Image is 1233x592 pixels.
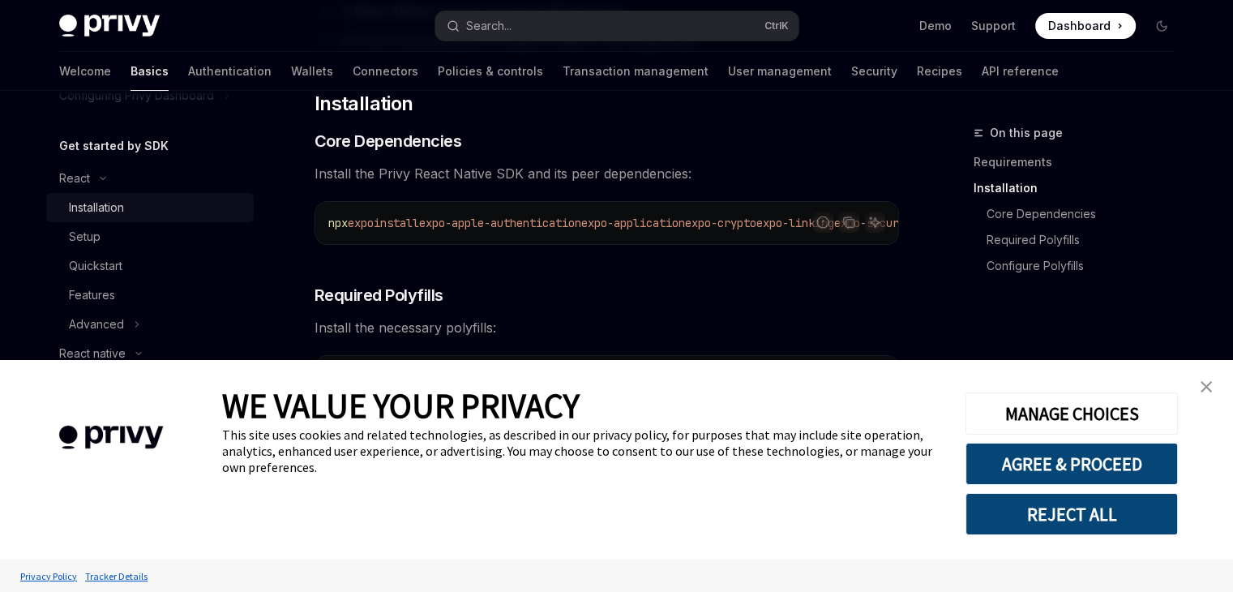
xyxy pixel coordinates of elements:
span: WE VALUE YOUR PRIVACY [222,384,580,427]
a: Wallets [291,52,333,91]
div: Installation [69,198,124,217]
a: Installation [974,175,1188,201]
span: expo-secure-store [834,216,944,230]
a: Installation [46,193,254,222]
a: Welcome [59,52,111,91]
a: API reference [982,52,1059,91]
button: AGREE & PROCEED [965,443,1178,485]
img: dark logo [59,15,160,37]
a: Requirements [974,149,1188,175]
span: Required Polyfills [315,284,443,307]
span: expo [348,216,374,230]
span: On this page [990,123,1063,143]
button: Toggle React native section [46,339,254,368]
a: Support [971,18,1016,34]
a: Security [851,52,897,91]
a: User management [728,52,832,91]
a: Setup [46,222,254,251]
a: Authentication [188,52,272,91]
span: Ctrl K [764,19,789,32]
a: Policies & controls [438,52,543,91]
a: Configure Polyfills [974,253,1188,279]
span: Dashboard [1048,18,1111,34]
div: React [59,169,90,188]
span: expo-application [581,216,685,230]
h5: Get started by SDK [59,136,169,156]
div: Quickstart [69,256,122,276]
div: Search... [466,16,512,36]
button: Copy the contents from the code block [838,212,859,233]
div: Setup [69,227,101,247]
span: expo-apple-authentication [419,216,581,230]
a: Demo [919,18,952,34]
a: close banner [1190,371,1222,403]
span: install [374,216,419,230]
a: Privacy Policy [16,562,81,590]
a: Connectors [353,52,418,91]
img: close banner [1201,381,1212,393]
button: Report incorrect code [812,212,833,233]
a: Core Dependencies [974,201,1188,227]
div: Advanced [69,315,124,334]
button: MANAGE CHOICES [965,393,1178,435]
div: This site uses cookies and related technologies, as described in our privacy policy, for purposes... [222,427,941,475]
a: Features [46,281,254,310]
a: Required Polyfills [974,227,1188,253]
button: Ask AI [864,212,885,233]
span: npx [328,216,348,230]
span: Installation [315,91,413,117]
a: Quickstart [46,251,254,281]
button: Toggle Advanced section [46,310,254,339]
span: expo-linking [756,216,834,230]
a: Tracker Details [81,562,152,590]
button: Toggle React section [46,164,254,193]
a: Recipes [917,52,962,91]
button: Open search [435,11,798,41]
span: Install the necessary polyfills: [315,316,899,339]
div: Features [69,285,115,305]
span: Install the Privy React Native SDK and its peer dependencies: [315,162,899,185]
button: REJECT ALL [965,493,1178,535]
button: Toggle dark mode [1149,13,1175,39]
a: Dashboard [1035,13,1136,39]
span: expo-crypto [685,216,756,230]
a: Transaction management [563,52,709,91]
span: Core Dependencies [315,130,462,152]
div: React native [59,344,126,363]
img: company logo [24,402,198,473]
a: Basics [131,52,169,91]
